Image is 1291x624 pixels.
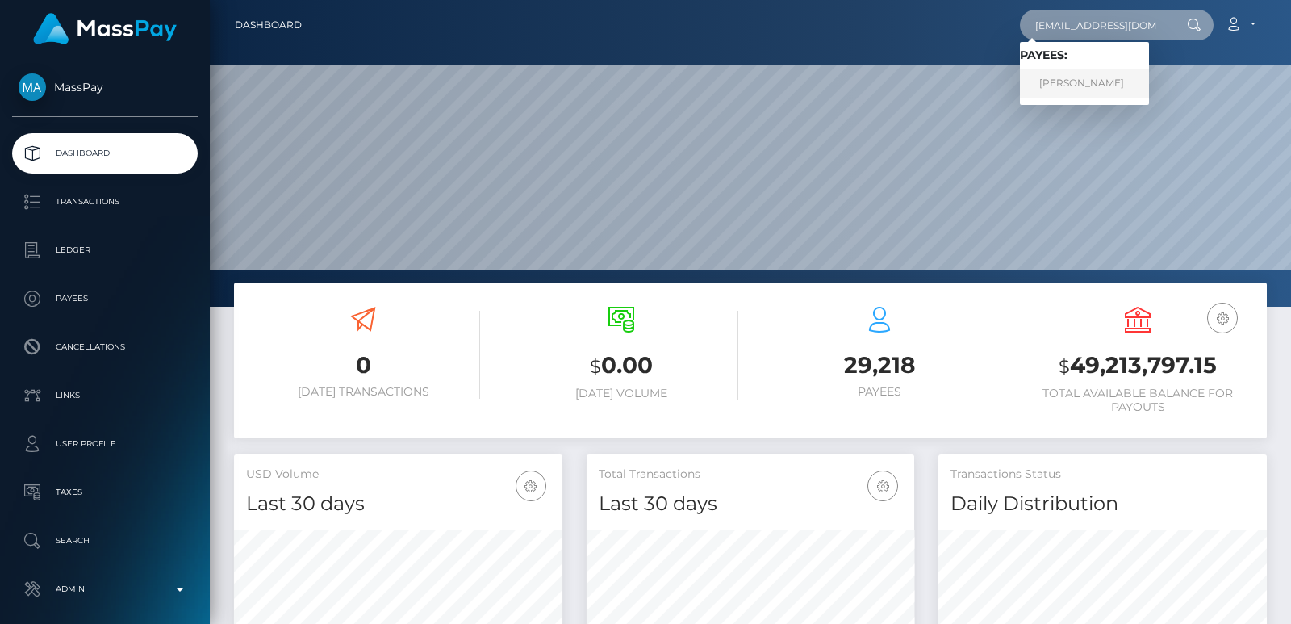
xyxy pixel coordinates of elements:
[504,350,738,383] h3: 0.00
[1020,10,1172,40] input: Search...
[1020,69,1149,98] a: [PERSON_NAME]
[12,472,198,513] a: Taxes
[12,569,198,609] a: Admin
[12,375,198,416] a: Links
[12,424,198,464] a: User Profile
[12,133,198,174] a: Dashboard
[12,278,198,319] a: Payees
[246,385,480,399] h6: [DATE] Transactions
[33,13,177,44] img: MassPay Logo
[19,190,191,214] p: Transactions
[19,529,191,553] p: Search
[1020,48,1149,62] h6: Payees:
[504,387,738,400] h6: [DATE] Volume
[19,238,191,262] p: Ledger
[19,383,191,408] p: Links
[12,182,198,222] a: Transactions
[19,432,191,456] p: User Profile
[19,577,191,601] p: Admin
[1021,350,1255,383] h3: 49,213,797.15
[246,467,550,483] h5: USD Volume
[19,287,191,311] p: Payees
[19,335,191,359] p: Cancellations
[19,141,191,165] p: Dashboard
[1021,387,1255,414] h6: Total Available Balance for Payouts
[762,350,996,381] h3: 29,218
[12,521,198,561] a: Search
[12,230,198,270] a: Ledger
[235,8,302,42] a: Dashboard
[762,385,996,399] h6: Payees
[950,467,1255,483] h5: Transactions Status
[1059,355,1070,378] small: $
[590,355,601,378] small: $
[12,327,198,367] a: Cancellations
[19,480,191,505] p: Taxes
[246,350,480,381] h3: 0
[246,490,550,518] h4: Last 30 days
[950,490,1255,518] h4: Daily Distribution
[599,490,903,518] h4: Last 30 days
[19,73,46,101] img: MassPay
[12,80,198,94] span: MassPay
[599,467,903,483] h5: Total Transactions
